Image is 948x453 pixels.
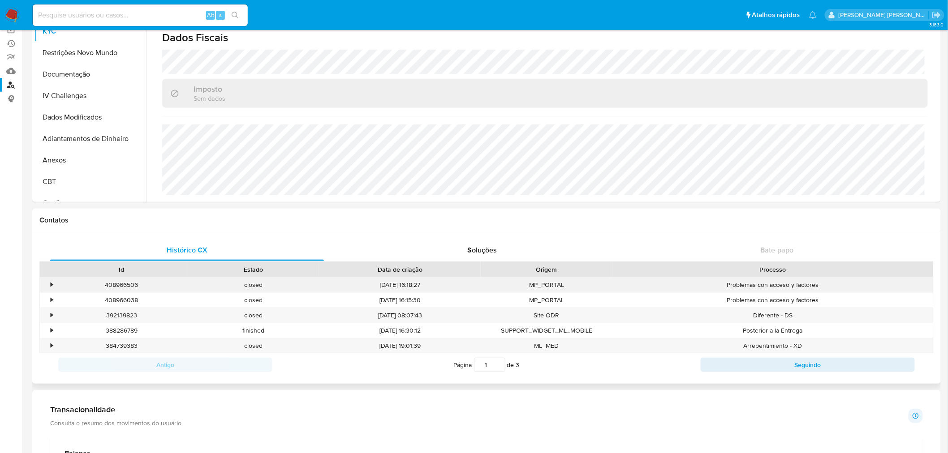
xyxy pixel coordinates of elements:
button: Restrições Novo Mundo [34,42,147,64]
div: Site ODR [481,308,612,323]
button: Documentação [34,64,147,85]
div: SUPPORT_WIDGET_ML_MOBILE [481,323,612,338]
div: finished [187,323,319,338]
div: • [51,342,53,350]
div: Origem [487,265,606,274]
span: Alt [207,11,214,19]
a: Sair [932,10,941,20]
div: 392139823 [56,308,187,323]
button: Cartões [34,192,147,214]
button: Anexos [34,150,147,171]
div: Data de criação [325,265,474,274]
div: Arrepentimiento - XD [612,338,933,353]
div: Processo [619,265,927,274]
p: sabrina.lima@mercadopago.com.br [839,11,929,19]
div: Diferente - DS [612,308,933,323]
div: Id [62,265,181,274]
div: closed [187,308,319,323]
div: closed [187,278,319,292]
div: 384739383 [56,338,187,353]
input: Pesquise usuários ou casos... [33,9,248,21]
div: Estado [194,265,313,274]
button: Seguindo [701,358,915,372]
span: 3 [516,360,520,369]
div: • [51,311,53,320]
div: Posterior a la Entrega [612,323,933,338]
div: ML_MED [481,338,612,353]
div: • [51,281,53,289]
div: closed [187,338,319,353]
span: s [219,11,222,19]
div: [DATE] 19:01:39 [319,338,481,353]
div: Problemas con acceso y factores [612,278,933,292]
p: Sem dados [194,94,225,103]
div: 408966506 [56,278,187,292]
div: MP_PORTAL [481,278,612,292]
div: [DATE] 16:15:30 [319,293,481,308]
span: Atalhos rápidos [752,10,800,20]
div: closed [187,293,319,308]
span: Soluções [467,245,497,255]
div: • [51,296,53,304]
div: • [51,326,53,335]
div: [DATE] 16:30:12 [319,323,481,338]
div: ImpostoSem dados [162,79,928,108]
div: 388286789 [56,323,187,338]
button: KYC [34,21,147,42]
button: Adiantamentos de Dinheiro [34,128,147,150]
div: [DATE] 08:07:43 [319,308,481,323]
button: CBT [34,171,147,192]
h1: Contatos [39,216,934,225]
span: Página de [454,358,520,372]
div: 408966038 [56,293,187,308]
div: MP_PORTAL [481,293,612,308]
span: 3.163.0 [929,21,944,28]
span: Histórico CX [167,245,207,255]
button: Antigo [58,358,272,372]
button: search-icon [226,9,244,21]
span: Bate-papo [761,245,794,255]
a: Notificações [809,11,817,19]
button: IV Challenges [34,85,147,107]
div: [DATE] 16:18:27 [319,278,481,292]
h1: Dados Fiscais [162,31,928,44]
button: Dados Modificados [34,107,147,128]
div: Problemas con acceso y factores [612,293,933,308]
h3: Imposto [194,84,225,94]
